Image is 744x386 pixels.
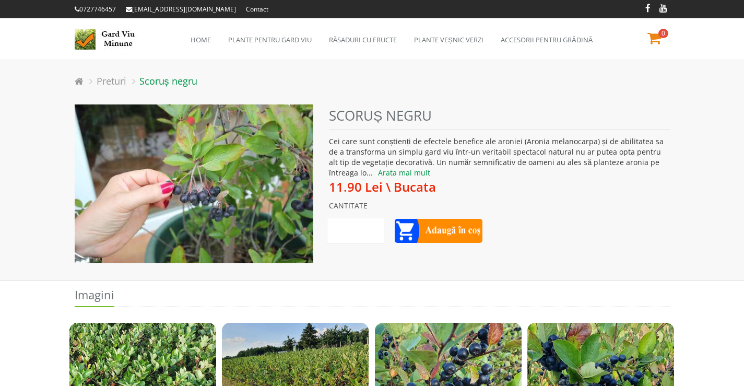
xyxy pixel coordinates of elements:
a: Răsaduri cu fructe [320,18,405,59]
a: [EMAIL_ADDRESS][DOMAIN_NAME] [126,5,236,14]
a: Arata mai mult [378,168,430,178]
a: Home [181,18,219,59]
h2: Scoruș negru [329,107,432,124]
h2: Imagini [75,286,114,307]
button: Adaugă în coș [395,219,482,243]
span: 0 [658,29,668,38]
span: 11.90 Lei \ Bucata [329,178,436,195]
a: Plante pentru gard viu [219,18,320,59]
img: Logo [75,29,143,50]
li: Scoruș negru [128,75,197,89]
a: Contact [246,5,268,14]
a: 0727746457 [75,5,116,14]
a: Plante veșnic verzi [405,18,491,59]
h3: Cantitate [329,198,670,213]
img: Scoruș negru [75,104,314,264]
a: Accesorii pentru grădină [491,18,600,59]
a: Preturi [97,75,126,87]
